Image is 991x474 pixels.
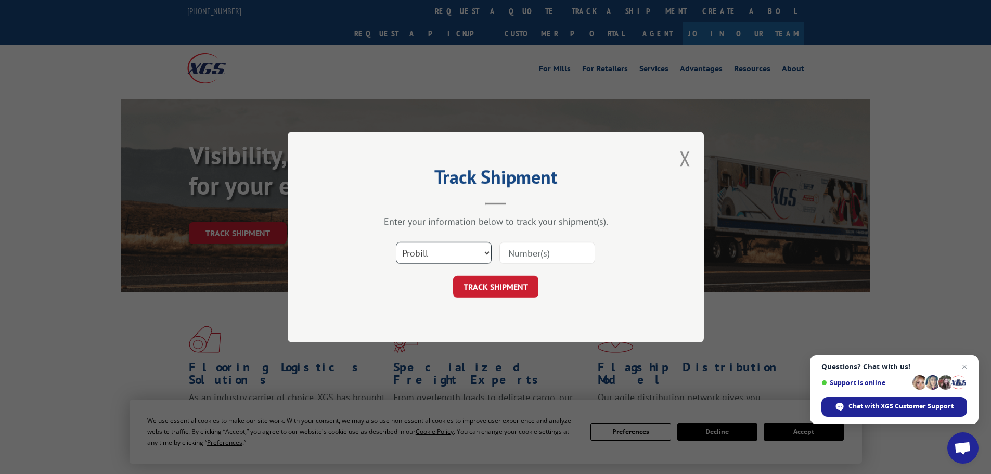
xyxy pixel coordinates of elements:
[499,242,595,264] input: Number(s)
[848,402,954,411] span: Chat with XGS Customer Support
[821,363,967,371] span: Questions? Chat with us!
[679,145,691,172] button: Close modal
[453,276,538,298] button: TRACK SHIPMENT
[947,432,979,464] div: Open chat
[821,397,967,417] div: Chat with XGS Customer Support
[821,379,909,387] span: Support is online
[340,170,652,189] h2: Track Shipment
[958,361,971,373] span: Close chat
[340,215,652,227] div: Enter your information below to track your shipment(s).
